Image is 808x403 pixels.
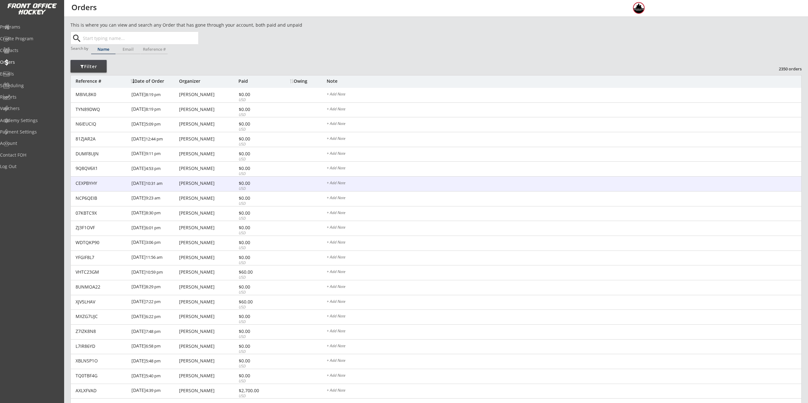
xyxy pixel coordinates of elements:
[327,211,801,216] div: + Add Note
[76,270,128,274] div: VHTC23GM
[179,122,237,126] div: [PERSON_NAME]
[327,240,801,245] div: + Add Note
[239,240,273,245] div: $0.00
[131,192,177,206] div: [DATE]
[131,310,177,324] div: [DATE]
[239,225,273,230] div: $0.00
[179,137,237,141] div: [PERSON_NAME]
[146,387,161,393] font: 4:39 pm
[239,314,273,319] div: $0.00
[327,79,801,83] div: Note
[327,300,801,305] div: + Add Note
[239,92,273,97] div: $0.00
[327,137,801,142] div: + Add Note
[146,314,161,319] font: 6:22 pm
[179,181,237,185] div: [PERSON_NAME]
[76,344,128,348] div: L7IR86YD
[146,254,163,260] font: 11:56 am
[239,171,273,177] div: USD
[239,137,273,141] div: $0.00
[327,359,801,364] div: + Add Note
[131,340,177,354] div: [DATE]
[116,47,140,51] div: Email
[239,107,273,112] div: $0.00
[327,122,801,127] div: + Add Note
[327,374,801,379] div: + Add Note
[179,152,237,156] div: [PERSON_NAME]
[179,79,237,83] div: Organizer
[239,122,273,126] div: $0.00
[91,47,116,51] div: Name
[327,166,801,171] div: + Add Note
[239,127,273,132] div: USD
[769,66,802,72] div: 2350 orders
[327,225,801,231] div: + Add Note
[239,196,273,200] div: $0.00
[327,314,801,319] div: + Add Note
[239,216,273,221] div: USD
[131,236,177,250] div: [DATE]
[131,162,177,176] div: [DATE]
[327,92,801,97] div: + Add Note
[76,314,128,319] div: MXZG7UJC
[327,196,801,201] div: + Add Note
[76,196,128,200] div: NCP6QEIB
[290,79,326,83] div: Owing
[239,166,273,171] div: $0.00
[146,195,160,201] font: 9:23 am
[179,300,237,304] div: [PERSON_NAME]
[82,32,198,44] input: Start typing name...
[179,211,237,215] div: [PERSON_NAME]
[76,300,128,304] div: XJV5LHAV
[239,359,273,363] div: $0.00
[141,47,168,51] div: Reference #
[146,239,161,245] font: 3:06 pm
[179,388,237,393] div: [PERSON_NAME]
[179,196,237,200] div: [PERSON_NAME]
[131,384,177,398] div: [DATE]
[146,180,163,186] font: 10:31 am
[179,225,237,230] div: [PERSON_NAME]
[76,181,128,185] div: CEXPBYHY
[146,328,161,334] font: 7:48 pm
[131,280,177,295] div: [DATE]
[179,270,237,274] div: [PERSON_NAME]
[239,300,273,304] div: $60.00
[239,334,273,340] div: USD
[146,166,161,171] font: 4:53 pm
[146,92,161,97] font: 8:19 pm
[327,344,801,349] div: + Add Note
[179,329,237,334] div: [PERSON_NAME]
[131,369,177,383] div: [DATE]
[179,166,237,171] div: [PERSON_NAME]
[239,388,273,393] div: $2,700.00
[239,305,273,310] div: USD
[179,374,237,378] div: [PERSON_NAME]
[239,393,273,399] div: USD
[146,121,161,127] font: 5:09 pm
[130,79,177,83] div: Date of Order
[179,92,237,97] div: [PERSON_NAME]
[131,206,177,221] div: [DATE]
[131,132,177,146] div: [DATE]
[76,374,128,378] div: TQ0TBF4G
[76,211,128,215] div: 07KBTC9X
[179,285,237,289] div: [PERSON_NAME]
[327,181,801,186] div: + Add Note
[76,122,128,126] div: N6IEUCIQ
[239,379,273,384] div: USD
[239,319,273,325] div: USD
[179,314,237,319] div: [PERSON_NAME]
[239,211,273,215] div: $0.00
[239,329,273,334] div: $0.00
[76,166,128,171] div: 9Q8QV6X1
[131,325,177,339] div: [DATE]
[76,285,128,289] div: 8UNMOA22
[327,285,801,290] div: + Add Note
[327,152,801,157] div: + Add Note
[239,112,273,118] div: USD
[239,344,273,348] div: $0.00
[327,270,801,275] div: + Add Note
[239,231,273,236] div: USD
[146,284,161,289] font: 8:29 pm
